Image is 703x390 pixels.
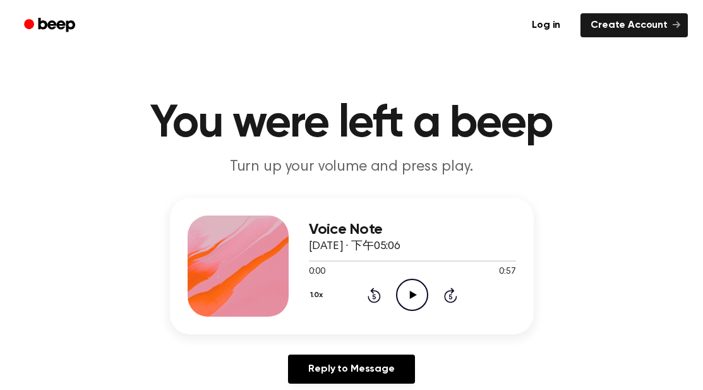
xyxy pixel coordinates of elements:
h1: You were left a beep [28,101,675,147]
button: 1.0x [309,284,328,306]
h3: Voice Note [309,221,516,238]
span: [DATE] · 下午05:06 [309,241,400,252]
span: 0:57 [499,265,515,279]
a: Beep [15,13,87,38]
a: Log in [519,11,573,40]
p: Turn up your volume and press play. [109,157,594,178]
span: 0:00 [309,265,325,279]
a: Reply to Message [288,355,414,384]
a: Create Account [580,13,688,37]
